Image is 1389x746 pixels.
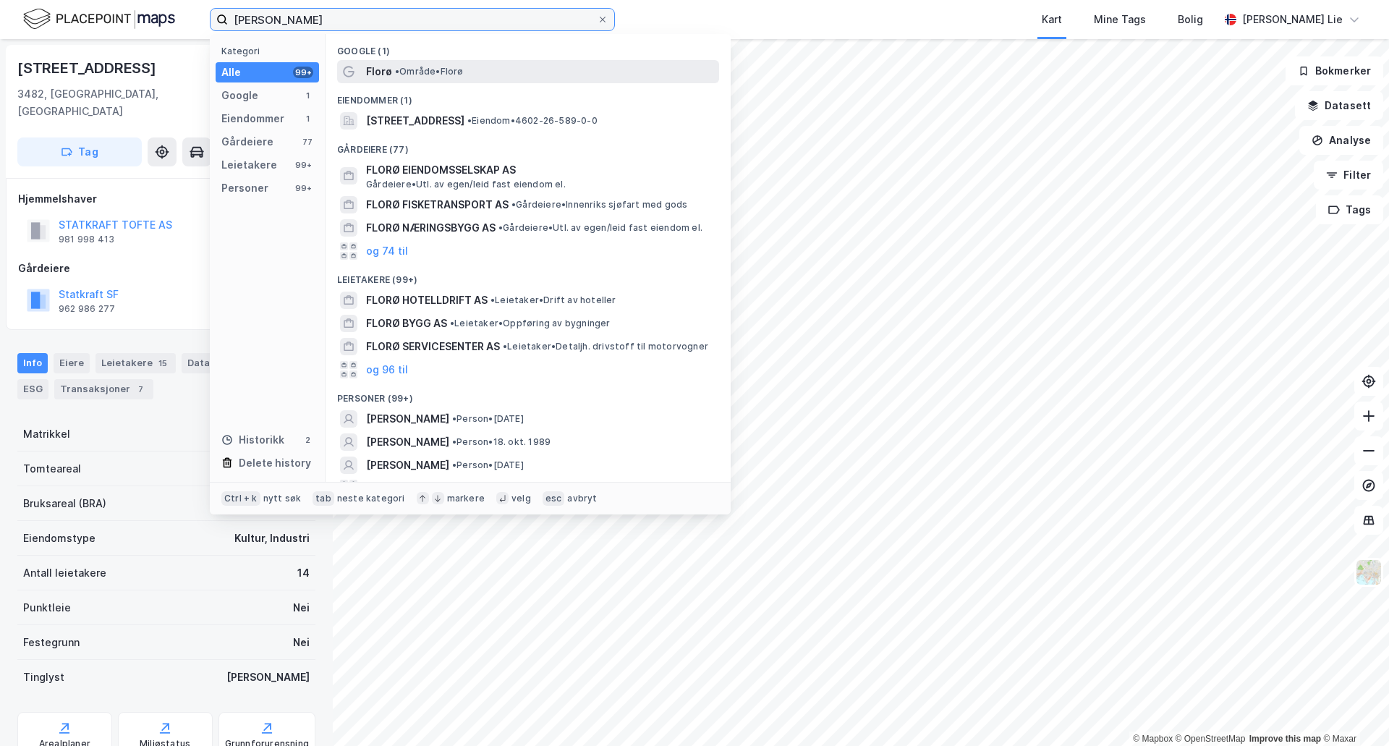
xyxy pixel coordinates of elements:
div: Personer (99+) [326,381,731,407]
div: Google [221,87,258,104]
span: Gårdeiere • Utl. av egen/leid fast eiendom el. [498,222,702,234]
span: Leietaker • Detaljh. drivstoff til motorvogner [503,341,708,352]
div: 981 998 413 [59,234,114,245]
span: Leietaker • Drift av hoteller [490,294,616,306]
div: markere [447,493,485,504]
span: Florø [366,63,392,80]
div: Gårdeiere [221,133,273,151]
div: 1 [302,113,313,124]
img: logo.f888ab2527a4732fd821a326f86c7f29.svg [23,7,175,32]
span: Person • 18. okt. 1989 [452,436,551,448]
div: 2 [302,434,313,446]
div: Datasett [182,353,236,373]
div: velg [511,493,531,504]
span: • [511,199,516,210]
div: Eiendommer [221,110,284,127]
div: 7 [133,382,148,397]
iframe: Chat Widget [1317,677,1389,746]
div: Alle [221,64,241,81]
div: Mine Tags [1094,11,1146,28]
span: Person • [DATE] [452,459,524,471]
span: [PERSON_NAME] [366,410,449,428]
div: Punktleie [23,599,71,616]
img: Z [1355,559,1382,586]
span: [PERSON_NAME] [366,457,449,474]
div: Tomteareal [23,460,81,478]
span: • [452,436,456,447]
span: Område • Florø [395,66,464,77]
span: • [498,222,503,233]
div: Delete history [239,454,311,472]
button: Filter [1314,161,1383,190]
span: • [452,459,456,470]
span: Gårdeiere • Innenriks sjøfart med gods [511,199,687,211]
div: Antall leietakere [23,564,106,582]
input: Søk på adresse, matrikkel, gårdeiere, leietakere eller personer [228,9,597,30]
div: Leietakere [221,156,277,174]
div: avbryt [567,493,597,504]
div: 77 [302,136,313,148]
span: FLORØ BYGG AS [366,315,447,332]
div: Hjemmelshaver [18,190,315,208]
div: Eiendomstype [23,530,95,547]
button: og 96 til [366,361,408,378]
div: 14 [297,564,310,582]
span: • [395,66,399,77]
div: Info [17,353,48,373]
div: Eiere [54,353,90,373]
span: FLORØ EIENDOMSSELSKAP AS [366,161,713,179]
div: Nei [293,599,310,616]
button: Bokmerker [1286,56,1383,85]
span: • [450,318,454,329]
div: Nei [293,634,310,651]
a: Mapbox [1133,734,1173,744]
div: Matrikkel [23,425,70,443]
div: tab [313,491,334,506]
div: Personer [221,179,268,197]
div: Google (1) [326,34,731,60]
span: Eiendom • 4602-26-589-0-0 [467,115,598,127]
div: neste kategori [337,493,405,504]
div: Festegrunn [23,634,80,651]
div: Eiendommer (1) [326,83,731,109]
div: 99+ [293,159,313,171]
button: Analyse [1299,126,1383,155]
div: Kart [1042,11,1062,28]
div: Kultur, Industri [234,530,310,547]
div: [PERSON_NAME] [226,669,310,686]
div: Kategori [221,46,319,56]
span: FLORØ SERVICESENTER AS [366,338,500,355]
div: Ctrl + k [221,491,260,506]
div: Leietakere [95,353,176,373]
span: [PERSON_NAME] [366,433,449,451]
div: Gårdeiere [18,260,315,277]
button: Tags [1316,195,1383,224]
div: 15 [156,356,170,370]
span: Gårdeiere • Utl. av egen/leid fast eiendom el. [366,179,566,190]
div: [STREET_ADDRESS] [17,56,159,80]
div: 3482, [GEOGRAPHIC_DATA], [GEOGRAPHIC_DATA] [17,85,255,120]
span: • [467,115,472,126]
span: • [503,341,507,352]
div: Kontrollprogram for chat [1317,677,1389,746]
span: • [490,294,495,305]
div: Bolig [1178,11,1203,28]
div: 1 [302,90,313,101]
span: [STREET_ADDRESS] [366,112,464,130]
button: Tag [17,137,142,166]
div: 99+ [293,182,313,194]
span: Leietaker • Oppføring av bygninger [450,318,611,329]
div: Gårdeiere (77) [326,132,731,158]
button: Datasett [1295,91,1383,120]
div: Leietakere (99+) [326,263,731,289]
div: 99+ [293,67,313,78]
span: FLORØ HOTELLDRIFT AS [366,292,488,309]
div: esc [543,491,565,506]
div: Historikk [221,431,284,449]
span: Person • [DATE] [452,413,524,425]
div: ESG [17,379,48,399]
span: FLORØ NÆRINGSBYGG AS [366,219,496,237]
div: Tinglyst [23,669,64,686]
span: FLORØ FISKETRANSPORT AS [366,196,509,213]
button: og 74 til [366,242,408,260]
